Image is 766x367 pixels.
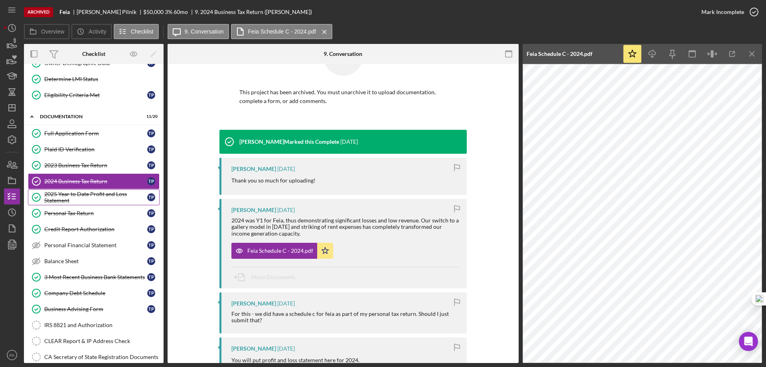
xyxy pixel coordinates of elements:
[147,209,155,217] div: T P
[44,274,147,280] div: 3 Most Recent Business Bank Statements
[277,166,295,172] time: 2025-10-06 22:06
[44,290,147,296] div: Company Debt Schedule
[174,9,188,15] div: 60 mo
[89,28,106,35] label: Activity
[28,87,160,103] a: Eligibility Criteria MetTP
[165,9,172,15] div: 3 %
[143,114,158,119] div: 11 / 20
[28,205,160,221] a: Personal Tax ReturnTP
[44,226,147,232] div: Credit Report Authorization
[231,311,459,323] div: For this - we did have a schedule c for feia as part of my personal tax return. Should I just sub...
[147,257,155,265] div: T P
[44,146,147,153] div: Plaid ID Verification
[231,24,332,39] button: Feia Schedule C - 2024.pdf
[693,4,762,20] button: Mark Incomplete
[277,345,295,352] time: 2025-10-06 18:29
[251,274,295,280] span: Move Documents
[44,338,159,344] div: CLEAR Report & IP Address Check
[44,354,159,360] div: CA Secretary of State Registration Documents
[231,356,359,365] p: You will put profit and loss statement here for 2024.
[131,28,154,35] label: Checklist
[28,189,160,205] a: 2025 Year to Date Profit and Loss StatementTP
[527,51,592,57] div: Feia Schedule C - 2024.pdf
[231,207,276,213] div: [PERSON_NAME]
[701,4,744,20] div: Mark Incomplete
[239,139,339,145] div: [PERSON_NAME] Marked this Complete
[231,166,276,172] div: [PERSON_NAME]
[168,24,229,39] button: 9. Conversation
[147,145,155,153] div: T P
[28,333,160,349] a: CLEAR Report & IP Address Check
[28,301,160,317] a: Business Advising FormTP
[755,295,764,303] img: one_i.png
[147,305,155,313] div: T P
[82,51,105,57] div: Checklist
[40,114,138,119] div: Documentation
[231,217,459,236] div: 2024 was Y1 for Feia, thus demonstrating significant losses and low revenue. Our switch to a gall...
[248,28,316,35] label: Feia Schedule C - 2024.pdf
[44,92,147,98] div: Eligibility Criteria Met
[77,9,143,15] div: [PERSON_NAME] Pilnik
[28,221,160,237] a: Credit Report AuthorizationTP
[28,253,160,269] a: Balance SheetTP
[147,161,155,169] div: T P
[44,242,147,248] div: Personal Financial Statement
[28,125,160,141] a: Full Application FormTP
[44,210,147,216] div: Personal Tax Return
[324,51,362,57] div: 9. Conversation
[28,237,160,253] a: Personal Financial StatementTP
[24,7,53,17] div: Archived
[24,24,69,39] button: Overview
[231,345,276,352] div: [PERSON_NAME]
[71,24,111,39] button: Activity
[231,176,316,185] p: Thank you so much for uploading!
[28,71,160,87] a: Determine LMI Status
[44,178,147,184] div: 2024 Business Tax Return
[44,130,147,137] div: Full Application Form
[147,193,155,201] div: T P
[739,332,758,351] div: Open Intercom Messenger
[147,177,155,185] div: T P
[44,76,159,82] div: Determine LMI Status
[247,248,313,254] div: Feia Schedule C - 2024.pdf
[28,269,160,285] a: 3 Most Recent Business Bank StatementsTP
[28,157,160,173] a: 2023 Business Tax ReturnTP
[147,241,155,249] div: T P
[185,28,224,35] label: 9. Conversation
[44,322,159,328] div: IRS 8821 and Authorization
[114,24,159,39] button: Checklist
[9,353,15,357] text: RK
[28,285,160,301] a: Company Debt ScheduleTP
[28,173,160,189] a: 2024 Business Tax ReturnTP
[340,139,358,145] time: 2025-10-06 22:23
[147,289,155,297] div: T P
[147,273,155,281] div: T P
[231,267,303,287] button: Move Documents
[41,28,64,35] label: Overview
[28,317,160,333] a: IRS 8821 and Authorization
[277,207,295,213] time: 2025-10-06 19:58
[44,306,147,312] div: Business Advising Form
[4,347,20,363] button: RK
[147,129,155,137] div: T P
[239,88,447,106] p: This project has been archived. You must unarchive it to upload documentation, complete a form, o...
[44,162,147,169] div: 2023 Business Tax Return
[59,9,70,15] b: Feia
[147,225,155,233] div: T P
[44,191,147,204] div: 2025 Year to Date Profit and Loss Statement
[28,349,160,365] a: CA Secretary of State Registration Documents
[147,91,155,99] div: T P
[28,141,160,157] a: Plaid ID VerificationTP
[195,9,312,15] div: 9. 2024 Business Tax Return ([PERSON_NAME])
[231,300,276,307] div: [PERSON_NAME]
[143,9,164,15] div: $50,000
[231,243,333,259] button: Feia Schedule C - 2024.pdf
[44,258,147,264] div: Balance Sheet
[277,300,295,307] time: 2025-10-06 18:31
